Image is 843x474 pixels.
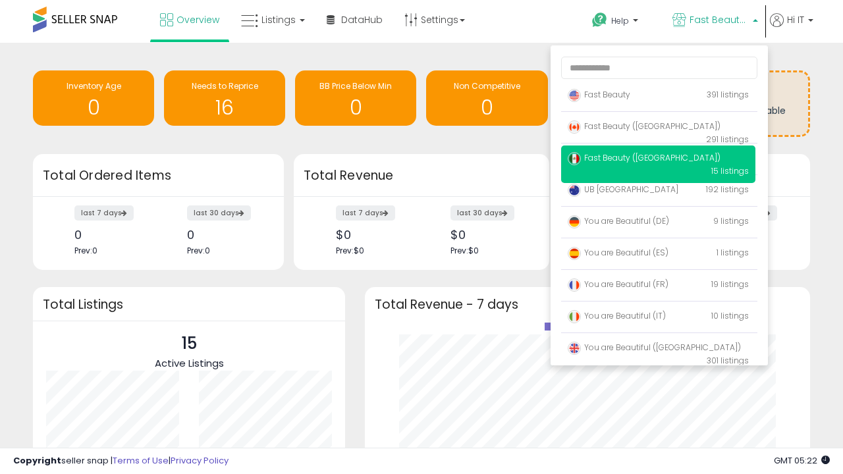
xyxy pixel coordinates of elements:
span: 15 listings [711,165,749,176]
img: germany.png [568,215,581,228]
span: You are Beautiful (ES) [568,247,668,258]
i: Get Help [591,12,608,28]
a: Hi IT [770,13,813,43]
span: 391 listings [707,89,749,100]
strong: Copyright [13,454,61,467]
span: Fast Beauty ([GEOGRAPHIC_DATA]) [568,152,721,163]
a: BB Price Below Min 0 [295,70,416,126]
span: Needs to Reprice [192,80,258,92]
span: You are Beautiful (DE) [568,215,669,226]
span: Fast Beauty [568,89,630,100]
img: spain.png [568,247,581,260]
label: last 30 days [450,205,514,221]
span: Prev: $0 [450,245,479,256]
a: Needs to Reprice 16 [164,70,285,126]
span: Fast Beauty ([GEOGRAPHIC_DATA]) [568,120,721,132]
span: Prev: 0 [187,245,210,256]
span: Prev: 0 [74,245,97,256]
label: last 7 days [336,205,395,221]
img: usa.png [568,89,581,102]
div: $0 [450,228,526,242]
span: Active Listings [155,356,224,370]
h1: 0 [433,97,541,118]
span: Hi IT [787,13,804,26]
img: uk.png [568,342,581,355]
a: Help [582,2,661,43]
a: Non Competitive 0 [426,70,547,126]
img: canada.png [568,120,581,134]
span: BB Price Below Min [319,80,392,92]
span: Fast Beauty ([GEOGRAPHIC_DATA]) [690,13,749,26]
a: Terms of Use [113,454,169,467]
div: 0 [74,228,148,242]
h3: Total Listings [43,300,335,309]
h3: Total Ordered Items [43,167,274,185]
span: Inventory Age [67,80,121,92]
div: seller snap | | [13,455,229,467]
span: Listings [261,13,296,26]
span: Prev: $0 [336,245,364,256]
h3: Total Revenue [304,167,539,185]
img: france.png [568,278,581,292]
span: 9 listings [713,215,749,226]
span: Non Competitive [454,80,520,92]
h1: 16 [171,97,279,118]
label: last 7 days [74,205,134,221]
a: Privacy Policy [171,454,229,467]
div: 0 [187,228,261,242]
span: You are Beautiful ([GEOGRAPHIC_DATA]) [568,342,741,353]
h1: 0 [302,97,410,118]
span: You are Beautiful (IT) [568,310,666,321]
img: italy.png [568,310,581,323]
img: mexico.png [568,152,581,165]
span: Help [611,15,629,26]
div: $0 [336,228,412,242]
span: 19 listings [711,278,749,290]
span: 291 listings [706,134,749,145]
p: 15 [155,331,224,356]
a: Inventory Age 0 [33,70,154,126]
span: 2025-10-9 05:22 GMT [774,454,830,467]
span: You are Beautiful (FR) [568,278,668,290]
span: 1 listings [717,247,749,258]
span: DataHub [341,13,383,26]
span: Overview [177,13,219,26]
span: UB [GEOGRAPHIC_DATA] [568,184,678,195]
h3: Total Revenue - 7 days [375,300,800,309]
span: 10 listings [711,310,749,321]
span: 192 listings [706,184,749,195]
img: australia.png [568,184,581,197]
label: last 30 days [187,205,251,221]
span: 301 listings [707,355,749,366]
h1: 0 [40,97,148,118]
